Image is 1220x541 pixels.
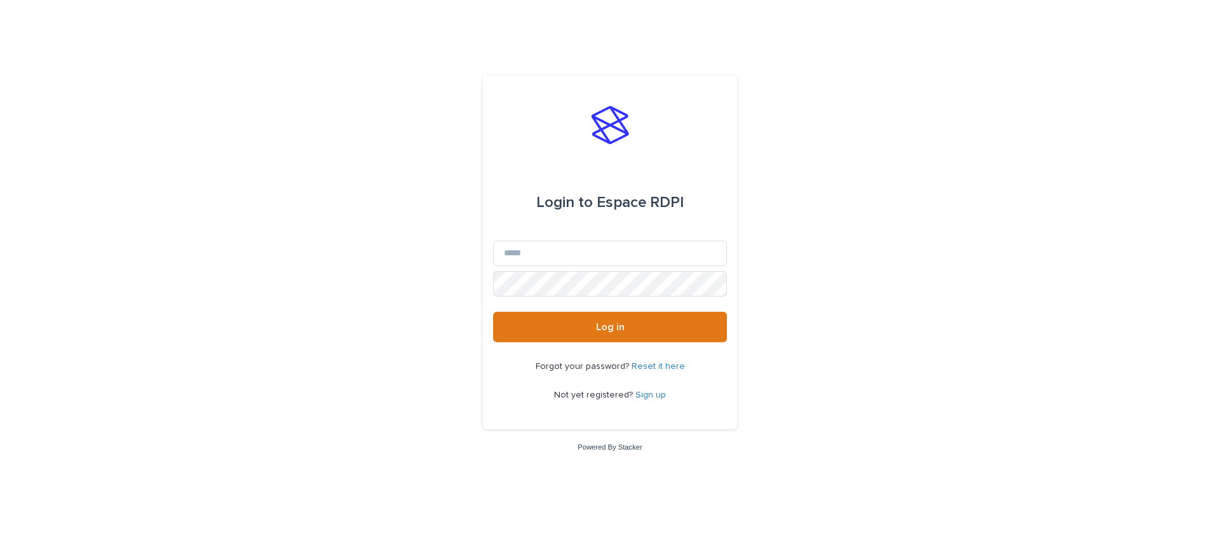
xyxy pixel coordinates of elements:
span: Forgot your password? [536,362,632,371]
a: Reset it here [632,362,685,371]
img: stacker-logo-s-only.png [591,106,629,144]
a: Sign up [635,391,666,399]
span: Log in [596,322,625,332]
span: Login to [536,195,593,210]
div: Espace RDPI [536,185,684,220]
button: Log in [493,312,727,342]
span: Not yet registered? [554,391,635,399]
a: Powered By Stacker [578,443,642,451]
